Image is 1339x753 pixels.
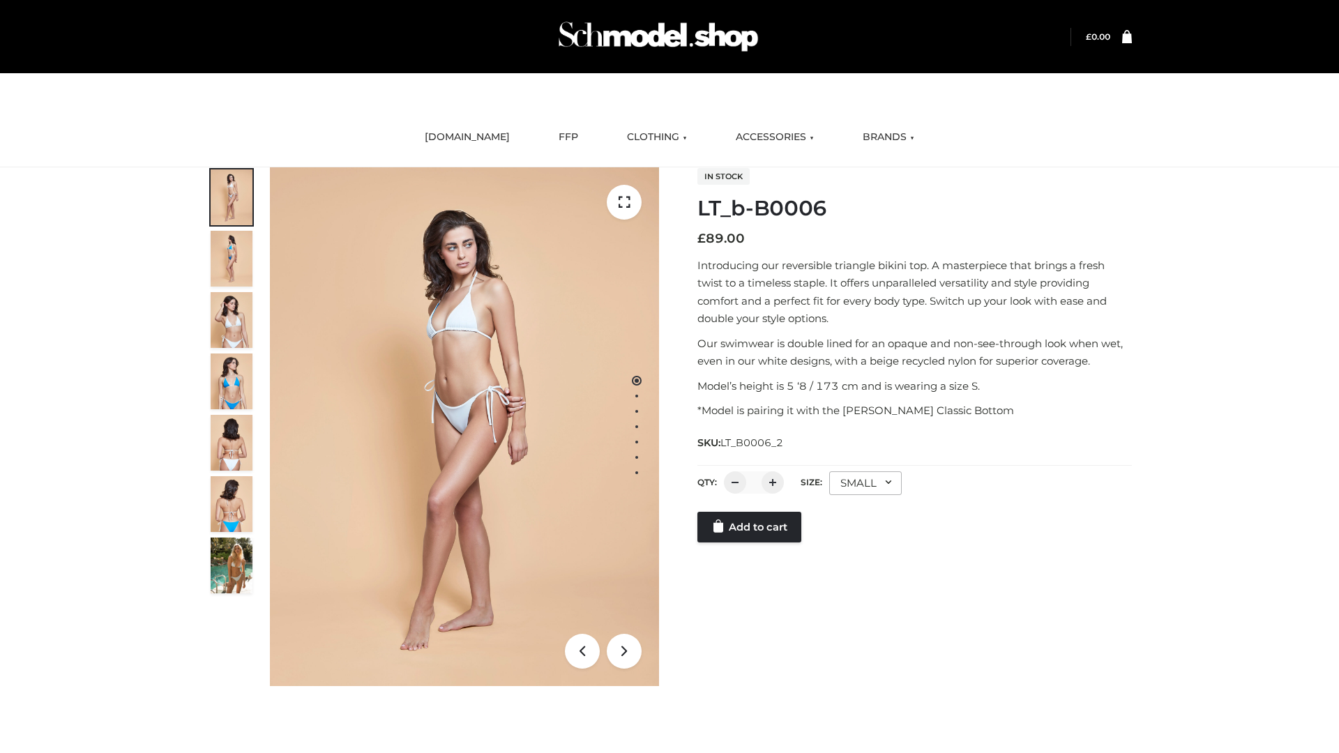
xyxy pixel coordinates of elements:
[697,168,750,185] span: In stock
[554,9,763,64] img: Schmodel Admin 964
[211,415,252,471] img: ArielClassicBikiniTop_CloudNine_AzureSky_OW114ECO_7-scaled.jpg
[616,122,697,153] a: CLOTHING
[211,292,252,348] img: ArielClassicBikiniTop_CloudNine_AzureSky_OW114ECO_3-scaled.jpg
[697,231,706,246] span: £
[720,436,783,449] span: LT_B0006_2
[211,231,252,287] img: ArielClassicBikiniTop_CloudNine_AzureSky_OW114ECO_2-scaled.jpg
[801,477,822,487] label: Size:
[211,353,252,409] img: ArielClassicBikiniTop_CloudNine_AzureSky_OW114ECO_4-scaled.jpg
[697,231,745,246] bdi: 89.00
[414,122,520,153] a: [DOMAIN_NAME]
[852,122,925,153] a: BRANDS
[1086,31,1091,42] span: £
[211,169,252,225] img: ArielClassicBikiniTop_CloudNine_AzureSky_OW114ECO_1-scaled.jpg
[697,477,717,487] label: QTY:
[697,512,801,542] a: Add to cart
[697,196,1132,221] h1: LT_b-B0006
[211,476,252,532] img: ArielClassicBikiniTop_CloudNine_AzureSky_OW114ECO_8-scaled.jpg
[697,402,1132,420] p: *Model is pairing it with the [PERSON_NAME] Classic Bottom
[270,167,659,686] img: LT_b-B0006
[697,434,785,451] span: SKU:
[725,122,824,153] a: ACCESSORIES
[211,538,252,593] img: Arieltop_CloudNine_AzureSky2.jpg
[1086,31,1110,42] a: £0.00
[829,471,902,495] div: SMALL
[697,257,1132,328] p: Introducing our reversible triangle bikini top. A masterpiece that brings a fresh twist to a time...
[548,122,589,153] a: FFP
[1086,31,1110,42] bdi: 0.00
[697,335,1132,370] p: Our swimwear is double lined for an opaque and non-see-through look when wet, even in our white d...
[697,377,1132,395] p: Model’s height is 5 ‘8 / 173 cm and is wearing a size S.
